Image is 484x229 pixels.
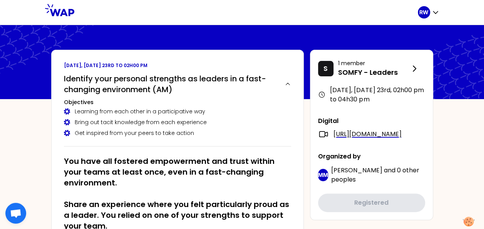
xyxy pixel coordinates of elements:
[318,86,425,104] div: [DATE], [DATE] 23rd , 02h00 pm to 04h30 pm
[64,98,291,106] h3: Objectives
[331,166,382,175] span: [PERSON_NAME]
[318,152,425,161] p: Organized by
[338,67,410,78] p: SOMFY - Leaders
[318,116,425,126] p: Digital
[338,59,410,67] p: 1 member
[64,73,291,95] button: Identify your personal strengths as leaders in a fast-changing environment (AM)
[331,166,425,184] p: and
[5,203,26,224] div: Open chat
[418,6,439,19] button: RW
[333,130,402,139] a: [URL][DOMAIN_NAME]
[64,108,291,115] div: Learning from each other in a participative way
[64,62,291,69] p: [DATE], [DATE] 23rd to 02h00 pm
[331,166,419,184] span: 0 other peoples
[64,129,291,137] div: Get inspired from your peers to take action
[323,63,328,74] p: S
[64,73,278,95] h2: Identify your personal strengths as leaders in a fast-changing environment (AM)
[419,8,429,16] p: RW
[318,171,328,179] p: MM
[64,118,291,126] div: Bring out tacit knowledge from each experience
[318,194,425,212] button: Registered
